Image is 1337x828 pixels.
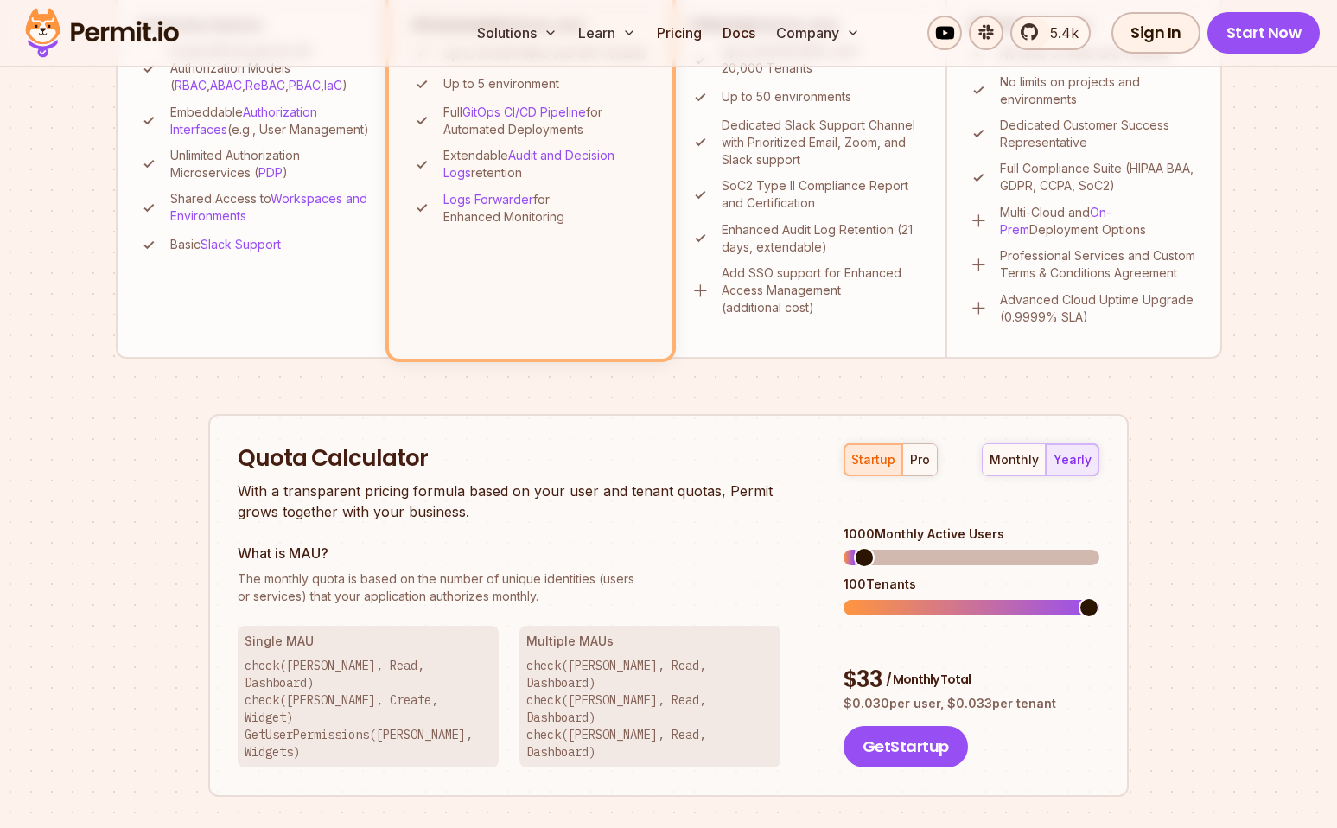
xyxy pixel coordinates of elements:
[990,451,1039,468] div: monthly
[1111,12,1200,54] a: Sign In
[1000,291,1200,326] p: Advanced Cloud Uptime Upgrade (0.9999% SLA)
[910,451,930,468] div: pro
[210,78,242,92] a: ABAC
[526,657,774,761] p: check([PERSON_NAME], Read, Dashboard) check([PERSON_NAME], Read, Dashboard) check([PERSON_NAME], ...
[470,16,564,50] button: Solutions
[443,192,533,207] a: Logs Forwarder
[844,525,1099,543] div: 1000 Monthly Active Users
[289,78,321,92] a: PBAC
[526,633,774,650] h3: Multiple MAUs
[324,78,342,92] a: IaC
[844,695,1099,712] p: $ 0.030 per user, $ 0.033 per tenant
[17,3,187,62] img: Permit logo
[170,147,372,182] p: Unlimited Authorization Microservices ( )
[1010,16,1091,50] a: 5.4k
[722,177,925,212] p: SoC2 Type II Compliance Report and Certification
[722,117,925,169] p: Dedicated Slack Support Channel with Prioritized Email, Zoom, and Slack support
[1207,12,1321,54] a: Start Now
[245,633,492,650] h3: Single MAU
[462,105,586,119] a: GitOps CI/CD Pipeline
[722,88,851,105] p: Up to 50 environments
[1000,204,1200,239] p: Multi-Cloud and Deployment Options
[1000,160,1200,194] p: Full Compliance Suite (HIPAA BAA, GDPR, CCPA, SoC2)
[238,443,780,475] h2: Quota Calculator
[844,726,968,767] button: GetStartup
[238,543,780,564] h3: What is MAU?
[443,191,650,226] p: for Enhanced Monitoring
[170,105,317,137] a: Authorization Interfaces
[722,221,925,256] p: Enhanced Audit Log Retention (21 days, extendable)
[443,147,650,182] p: Extendable retention
[1000,205,1111,237] a: On-Prem
[238,570,780,588] span: The monthly quota is based on the number of unique identities (users
[238,481,780,522] p: With a transparent pricing formula based on your user and tenant quotas, Permit grows together wi...
[201,237,281,252] a: Slack Support
[1040,22,1079,43] span: 5.4k
[650,16,709,50] a: Pricing
[722,264,925,316] p: Add SSO support for Enhanced Access Management (additional cost)
[769,16,867,50] button: Company
[245,78,285,92] a: ReBAC
[1000,73,1200,108] p: No limits on projects and environments
[886,671,971,688] span: / Monthly Total
[844,576,1099,593] div: 100 Tenants
[1000,117,1200,151] p: Dedicated Customer Success Representative
[170,42,372,94] p: UI and API Access for All Authorization Models ( , , , , )
[170,104,372,138] p: Embeddable (e.g., User Management)
[443,75,559,92] p: Up to 5 environment
[844,665,1099,696] div: $ 33
[245,657,492,761] p: check([PERSON_NAME], Read, Dashboard) check([PERSON_NAME], Create, Widget) GetUserPermissions([PE...
[238,570,780,605] p: or services) that your application authorizes monthly.
[170,190,372,225] p: Shared Access to
[571,16,643,50] button: Learn
[443,104,650,138] p: Full for Automated Deployments
[716,16,762,50] a: Docs
[170,236,281,253] p: Basic
[175,78,207,92] a: RBAC
[1000,247,1200,282] p: Professional Services and Custom Terms & Conditions Agreement
[258,165,283,180] a: PDP
[443,148,614,180] a: Audit and Decision Logs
